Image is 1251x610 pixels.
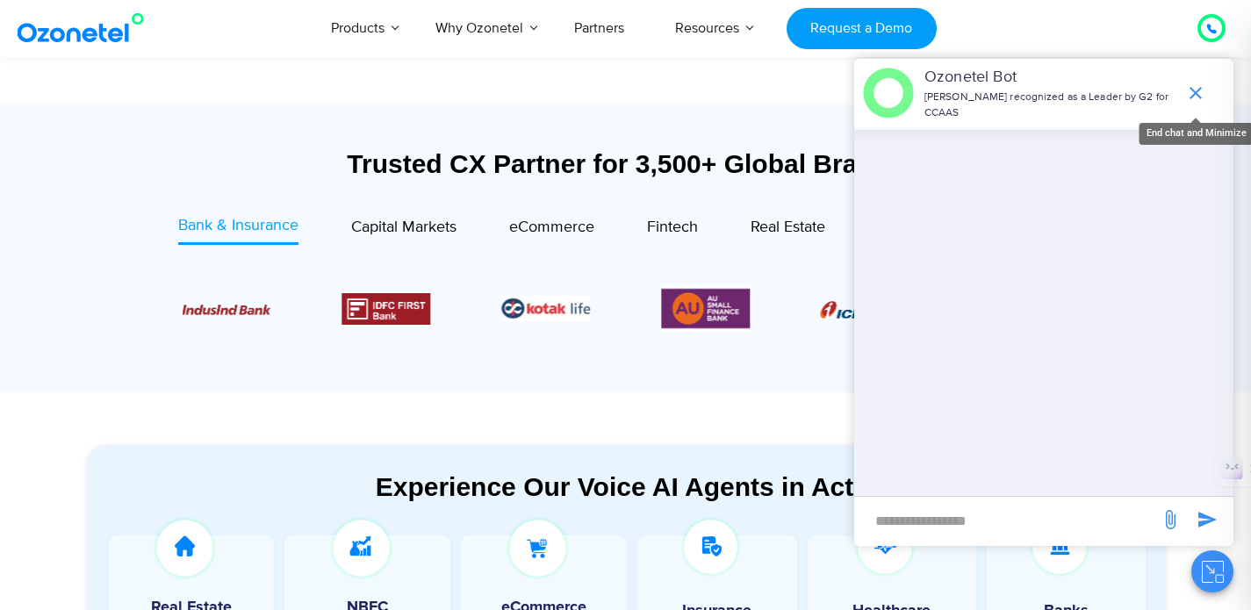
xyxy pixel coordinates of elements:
span: Real Estate [751,218,825,237]
a: Capital Markets [351,214,457,245]
span: send message [1190,502,1225,537]
a: eCommerce [509,214,594,245]
p: Ozonetel Bot [924,66,1176,90]
span: Fintech [647,218,698,237]
div: 1 / 6 [821,298,909,319]
img: Picture8.png [821,301,909,319]
div: Trusted CX Partner for 3,500+ Global Brands [86,148,1166,179]
span: Capital Markets [351,218,457,237]
div: 3 / 6 [182,298,270,319]
div: 5 / 6 [501,296,590,321]
a: Request a Demo [787,8,937,49]
a: Fintech [647,214,698,245]
a: Bank & Insurance [178,214,298,245]
img: Picture26.jpg [501,296,590,321]
span: end chat or minimize [1178,75,1213,111]
img: Picture10.png [182,305,270,315]
a: Real Estate [751,214,825,245]
p: [PERSON_NAME] recognized as a Leader by G2 for CCAAS [924,90,1176,121]
div: Experience Our Voice AI Agents in Action [104,471,1166,502]
img: header [863,68,914,118]
img: Picture13.png [661,285,750,332]
button: Close chat [1191,550,1233,592]
div: new-msg-input [863,506,1151,537]
span: eCommerce [509,218,594,237]
div: 6 / 6 [661,285,750,332]
span: send message [1153,502,1188,537]
span: Bank & Insurance [178,216,298,235]
div: 4 / 6 [342,293,430,325]
div: Image Carousel [183,285,1069,332]
img: Picture12.png [342,293,430,325]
